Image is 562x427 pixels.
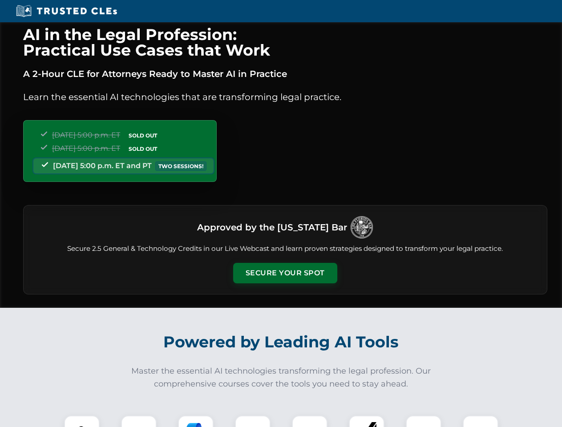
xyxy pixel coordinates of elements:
p: Secure 2.5 General & Technology Credits in our Live Webcast and learn proven strategies designed ... [34,244,536,254]
img: Trusted CLEs [13,4,120,18]
h3: Approved by the [US_STATE] Bar [197,219,347,235]
span: SOLD OUT [125,144,160,153]
span: [DATE] 5:00 p.m. ET [52,144,120,153]
h2: Powered by Leading AI Tools [35,326,528,358]
h1: AI in the Legal Profession: Practical Use Cases that Work [23,27,547,58]
p: Master the essential AI technologies transforming the legal profession. Our comprehensive courses... [125,365,437,391]
img: Logo [351,216,373,238]
p: A 2-Hour CLE for Attorneys Ready to Master AI in Practice [23,67,547,81]
p: Learn the essential AI technologies that are transforming legal practice. [23,90,547,104]
span: [DATE] 5:00 p.m. ET [52,131,120,139]
button: Secure Your Spot [233,263,337,283]
span: SOLD OUT [125,131,160,140]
